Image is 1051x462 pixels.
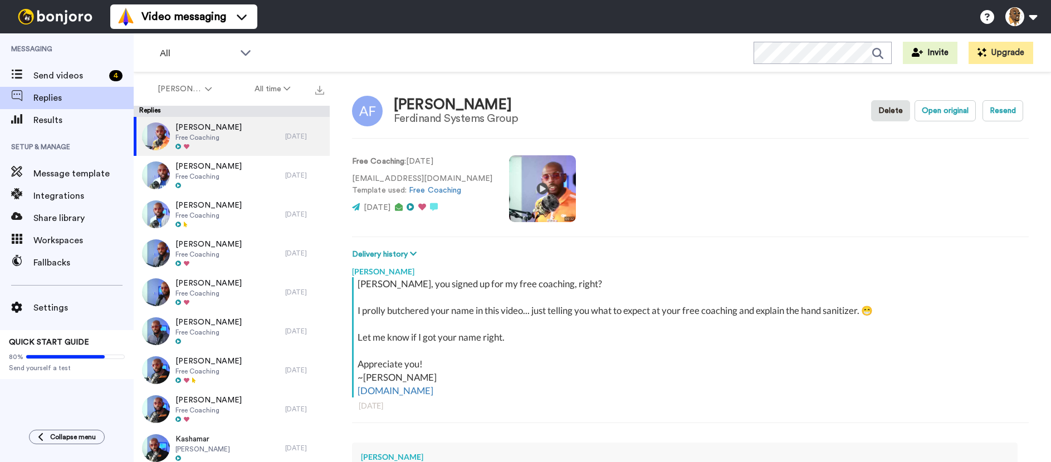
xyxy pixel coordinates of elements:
[969,42,1033,64] button: Upgrade
[285,288,324,297] div: [DATE]
[394,112,519,125] div: Ferdinand Systems Group
[33,167,134,180] span: Message template
[175,317,242,328] span: [PERSON_NAME]
[13,9,97,24] img: bj-logo-header-white.svg
[285,132,324,141] div: [DATE]
[312,81,327,97] button: Export all results that match these filters now.
[352,261,1029,277] div: [PERSON_NAME]
[142,356,170,384] img: 3244422a-7207-454c-ba13-d94a0da3da6c-thumb.jpg
[160,47,234,60] span: All
[394,97,519,113] div: [PERSON_NAME]
[285,327,324,336] div: [DATE]
[982,100,1023,121] button: Resend
[359,400,1022,411] div: [DATE]
[33,189,134,203] span: Integrations
[175,289,242,298] span: Free Coaching
[285,444,324,453] div: [DATE]
[233,79,312,99] button: All time
[285,210,324,219] div: [DATE]
[9,363,125,372] span: Send yourself a test
[134,351,330,390] a: [PERSON_NAME]Free Coaching[DATE]
[285,405,324,414] div: [DATE]
[358,385,433,396] a: [DOMAIN_NAME]
[134,195,330,234] a: [PERSON_NAME]Free Coaching[DATE]
[285,249,324,258] div: [DATE]
[175,172,242,181] span: Free Coaching
[50,432,96,441] span: Collapse menu
[134,156,330,195] a: [PERSON_NAME]Free Coaching[DATE]
[142,161,170,189] img: e8518a6a-872b-4861-8f87-d91d35fe66dd-thumb.jpg
[175,367,242,376] span: Free Coaching
[158,83,203,95] span: [PERSON_NAME]
[33,234,134,247] span: Workspaces
[175,250,242,259] span: Free Coaching
[142,239,170,267] img: 713f02cf-ab93-4456-9500-62e031bc03de-thumb.jpg
[175,122,242,133] span: [PERSON_NAME]
[409,186,461,194] a: Free Coaching
[285,366,324,375] div: [DATE]
[352,248,420,261] button: Delivery history
[175,406,242,415] span: Free Coaching
[9,352,23,361] span: 80%
[33,114,134,127] span: Results
[134,390,330,429] a: [PERSON_NAME]Free Coaching[DATE]
[134,234,330,273] a: [PERSON_NAME]Free Coaching[DATE]
[33,69,105,82] span: Send videos
[134,106,330,117] div: Replies
[175,200,242,211] span: [PERSON_NAME]
[142,317,170,345] img: af8fb473-f977-4a5b-b835-7dd8c65fdbb3-thumb.jpg
[358,277,1026,397] div: [PERSON_NAME], you signed up for my free coaching, right? I prolly butchered your name in this vi...
[285,171,324,180] div: [DATE]
[315,86,324,95] img: export.svg
[134,273,330,312] a: [PERSON_NAME]Free Coaching[DATE]
[352,156,492,168] p: : [DATE]
[141,9,226,24] span: Video messaging
[29,430,105,444] button: Collapse menu
[352,173,492,196] p: [EMAIL_ADDRESS][DOMAIN_NAME] Template used:
[175,211,242,220] span: Free Coaching
[142,278,170,306] img: 647bb73d-5a0a-497d-824c-413ed12e1b7f-thumb.jpg
[175,328,242,337] span: Free Coaching
[352,96,383,126] img: Image of Andre Ferdinand
[109,70,123,81] div: 4
[175,161,242,172] span: [PERSON_NAME]
[142,434,170,462] img: a3e3e93a-8506-4aea-b629-5f9cc938259a-thumb.jpg
[33,301,134,314] span: Settings
[175,133,242,142] span: Free Coaching
[117,8,135,26] img: vm-color.svg
[175,395,242,406] span: [PERSON_NAME]
[142,395,170,423] img: 651f0309-82cd-4c70-a8ac-01ed7f7fc15c-thumb.jpg
[175,278,242,289] span: [PERSON_NAME]
[142,122,170,150] img: 1bc40d8e-609b-4af7-ad74-59c857781cd9-thumb.jpg
[915,100,976,121] button: Open original
[33,91,134,105] span: Replies
[136,79,233,99] button: [PERSON_NAME]
[175,356,242,367] span: [PERSON_NAME]
[871,100,910,121] button: Delete
[352,158,404,165] strong: Free Coaching
[134,312,330,351] a: [PERSON_NAME]Free Coaching[DATE]
[33,212,134,225] span: Share library
[9,338,89,346] span: QUICK START GUIDE
[903,42,957,64] button: Invite
[33,256,134,269] span: Fallbacks
[175,239,242,250] span: [PERSON_NAME]
[134,117,330,156] a: [PERSON_NAME]Free Coaching[DATE]
[364,204,390,212] span: [DATE]
[175,445,230,454] span: [PERSON_NAME]
[142,200,170,228] img: e359e3a2-84bb-491e-8583-4079cb155fb0-thumb.jpg
[175,434,230,445] span: Kashamar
